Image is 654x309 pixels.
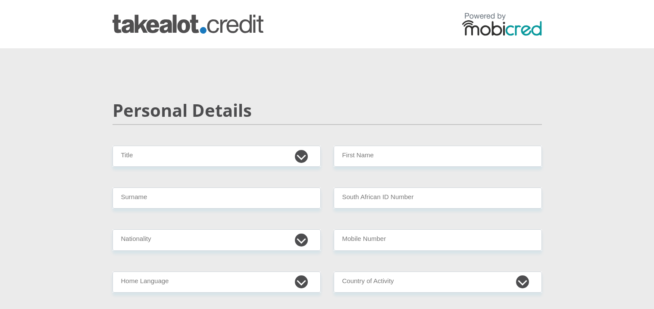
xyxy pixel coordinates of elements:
input: Contact Number [334,229,542,250]
input: Surname [113,187,321,209]
img: takealot_credit logo [113,15,263,34]
input: First Name [334,146,542,167]
img: powered by mobicred logo [462,12,542,36]
input: ID Number [334,187,542,209]
h2: Personal Details [113,100,542,121]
